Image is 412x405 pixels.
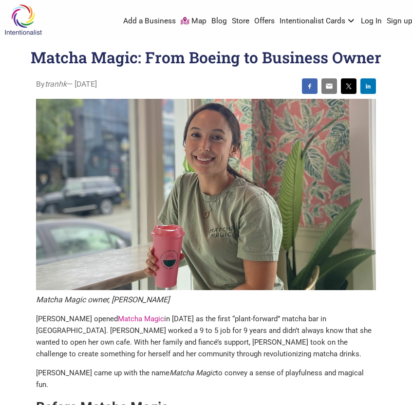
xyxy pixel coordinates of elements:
img: twitter sharing button [345,82,353,90]
a: Intentionalist Cards [280,16,356,27]
em: Matcha Magic owner, [PERSON_NAME] [36,295,169,304]
a: Matcha Magic [118,314,164,323]
img: facebook sharing button [306,82,314,90]
a: Offers [254,16,275,27]
img: Matcha Magic [36,99,376,290]
a: Store [232,16,249,27]
span: [PERSON_NAME] came up with the name [36,368,169,377]
a: Log In [361,16,382,27]
h1: Matcha Magic: From Boeing to Business Owner [31,47,381,68]
img: linkedin sharing button [364,82,372,90]
i: tranhk [45,79,67,89]
span: By — [DATE] [36,78,97,90]
span: Matcha Magic [169,368,216,377]
a: Blog [211,16,227,27]
img: email sharing button [325,82,333,90]
a: Add a Business [123,16,176,27]
span: [PERSON_NAME] opened in [DATE] as the first “plant-forward” matcha bar in [GEOGRAPHIC_DATA]. [PER... [36,314,372,358]
a: Map [181,16,206,27]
